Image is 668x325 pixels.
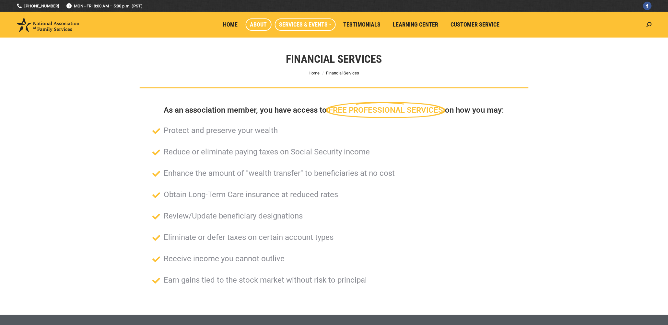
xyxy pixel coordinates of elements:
span: FREE PROFESSIONAL SERVICES [329,106,443,115]
span: Customer Service [451,21,500,28]
span: Enhance the amount of "wealth transfer" to beneficiaries at no cost [162,167,395,179]
span: Obtain Long-Term Care insurance at reduced rates [162,189,338,200]
span: Review/Update beneficiary designations [162,210,303,222]
span: MON - FRI 8:00 AM – 5:00 p.m. (PST) [66,3,143,9]
span: Reduce or eliminate paying taxes on Social Security income [162,146,370,158]
span: Home [223,21,238,28]
span: Testimonials [344,21,381,28]
a: Testimonials [339,18,385,31]
a: Facebook page opens in new window [643,2,652,10]
a: Home [309,71,320,75]
span: Eliminate or defer taxes on certain account types [162,231,334,243]
a: About [246,18,272,31]
a: Home [219,18,242,31]
span: on how you may: [445,106,504,115]
span: Earn gains tied to the stock market without risk to principal [162,274,367,286]
a: [PHONE_NUMBER] [16,3,59,9]
span: Learning Center [393,21,439,28]
span: As an association member, you have access to [164,106,327,115]
span: About [250,21,267,28]
span: Financial Services [326,71,359,75]
a: Learning Center [389,18,443,31]
span: Receive income you cannot outlive [162,253,285,264]
span: Services & Events [279,21,331,28]
span: Protect and preserve your wealth [162,125,278,136]
a: Customer Service [446,18,504,31]
h1: Financial Services [286,52,382,66]
img: National Association of Family Services [16,17,79,32]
